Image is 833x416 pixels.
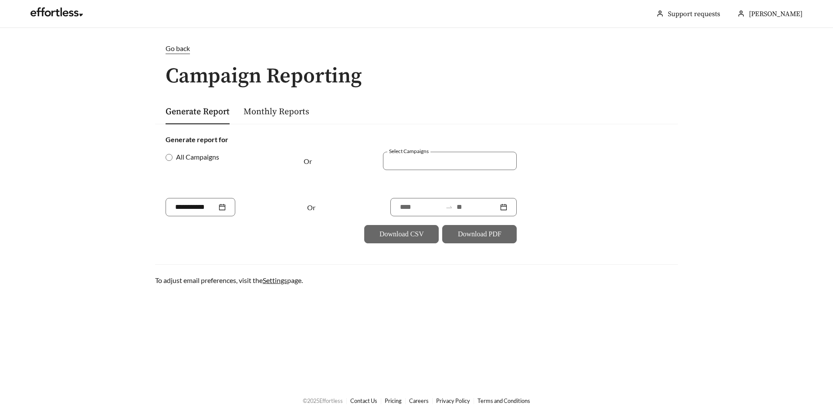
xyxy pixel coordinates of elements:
[307,203,315,211] span: Or
[385,397,402,404] a: Pricing
[263,276,287,284] a: Settings
[155,65,678,88] h1: Campaign Reporting
[477,397,530,404] a: Terms and Conditions
[155,276,303,284] span: To adjust email preferences, visit the page.
[409,397,429,404] a: Careers
[749,10,803,18] span: [PERSON_NAME]
[668,10,720,18] a: Support requests
[436,397,470,404] a: Privacy Policy
[445,203,453,211] span: swap-right
[166,135,228,143] strong: Generate report for
[173,152,223,162] span: All Campaigns
[166,44,190,52] span: Go back
[364,225,439,243] button: Download CSV
[304,157,312,165] span: Or
[442,225,517,243] button: Download PDF
[244,106,309,117] a: Monthly Reports
[166,106,230,117] a: Generate Report
[445,203,453,211] span: to
[350,397,377,404] a: Contact Us
[155,43,678,54] a: Go back
[303,397,343,404] span: © 2025 Effortless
